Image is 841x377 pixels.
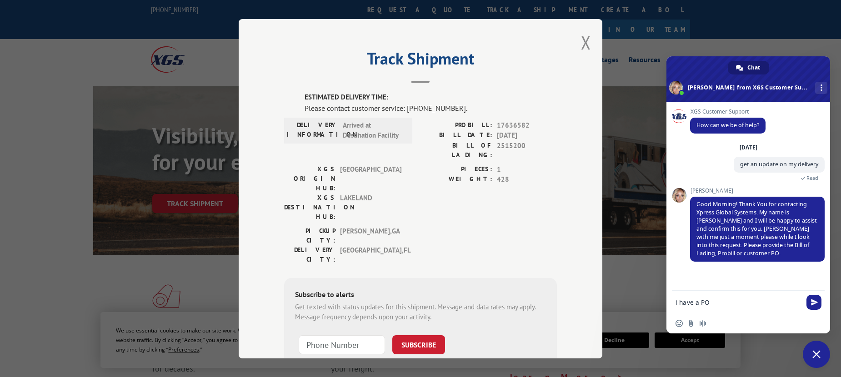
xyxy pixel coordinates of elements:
[803,341,830,368] div: Close chat
[740,160,818,168] span: get an update on my delivery
[747,61,760,74] span: Chat
[581,30,591,55] button: Close modal
[687,320,695,327] span: Send a file
[420,130,492,141] label: BILL DATE:
[497,174,557,185] span: 428
[420,120,492,130] label: PROBILL:
[340,164,401,193] span: [GEOGRAPHIC_DATA]
[340,193,401,221] span: LAKELAND
[287,120,338,140] label: DELIVERY INFORMATION:
[284,193,335,221] label: XGS DESTINATION HUB:
[284,164,335,193] label: XGS ORIGIN HUB:
[343,120,404,140] span: Arrived at Destination Facility
[305,102,557,113] div: Please contact customer service: [PHONE_NUMBER].
[497,120,557,130] span: 17636582
[305,92,557,103] label: ESTIMATED DELIVERY TIME:
[696,121,759,129] span: How can we be of help?
[340,226,401,245] span: [PERSON_NAME] , GA
[728,61,769,74] div: Chat
[696,200,817,257] span: Good Morning! Thank You for contacting Xpress Global Systems. My name is [PERSON_NAME] and I will...
[392,335,445,354] button: SUBSCRIBE
[497,130,557,141] span: [DATE]
[295,288,546,302] div: Subscribe to alerts
[497,140,557,159] span: 2515200
[690,188,825,194] span: [PERSON_NAME]
[299,335,385,354] input: Phone Number
[699,320,706,327] span: Audio message
[420,164,492,174] label: PIECES:
[676,298,801,307] textarea: Compose your message...
[340,245,401,264] span: [GEOGRAPHIC_DATA] , FL
[284,245,335,264] label: DELIVERY CITY:
[284,226,335,245] label: PICKUP CITY:
[740,145,757,150] div: [DATE]
[815,82,827,94] div: More channels
[420,174,492,185] label: WEIGHT:
[806,175,818,181] span: Read
[284,52,557,69] h2: Track Shipment
[690,109,766,115] span: XGS Customer Support
[420,140,492,159] label: BILL OF LADING:
[806,295,821,310] span: Send
[295,302,546,322] div: Get texted with status updates for this shipment. Message and data rates may apply. Message frequ...
[497,164,557,174] span: 1
[676,320,683,327] span: Insert an emoji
